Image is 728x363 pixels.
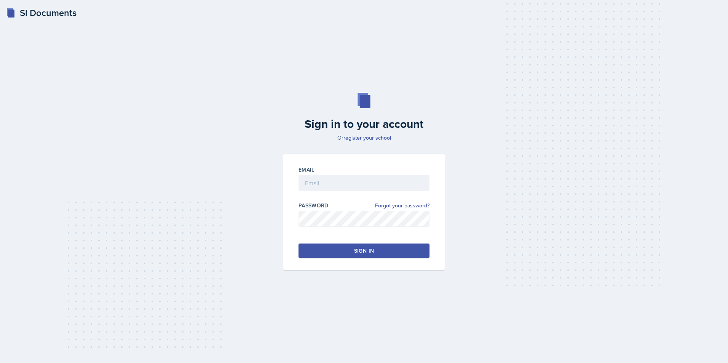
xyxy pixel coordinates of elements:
[279,134,449,142] p: Or
[299,244,429,258] button: Sign in
[6,6,77,20] a: SI Documents
[299,202,329,209] label: Password
[375,202,429,210] a: Forgot your password?
[354,247,374,255] div: Sign in
[343,134,391,142] a: register your school
[299,175,429,191] input: Email
[279,117,449,131] h2: Sign in to your account
[299,166,315,174] label: Email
